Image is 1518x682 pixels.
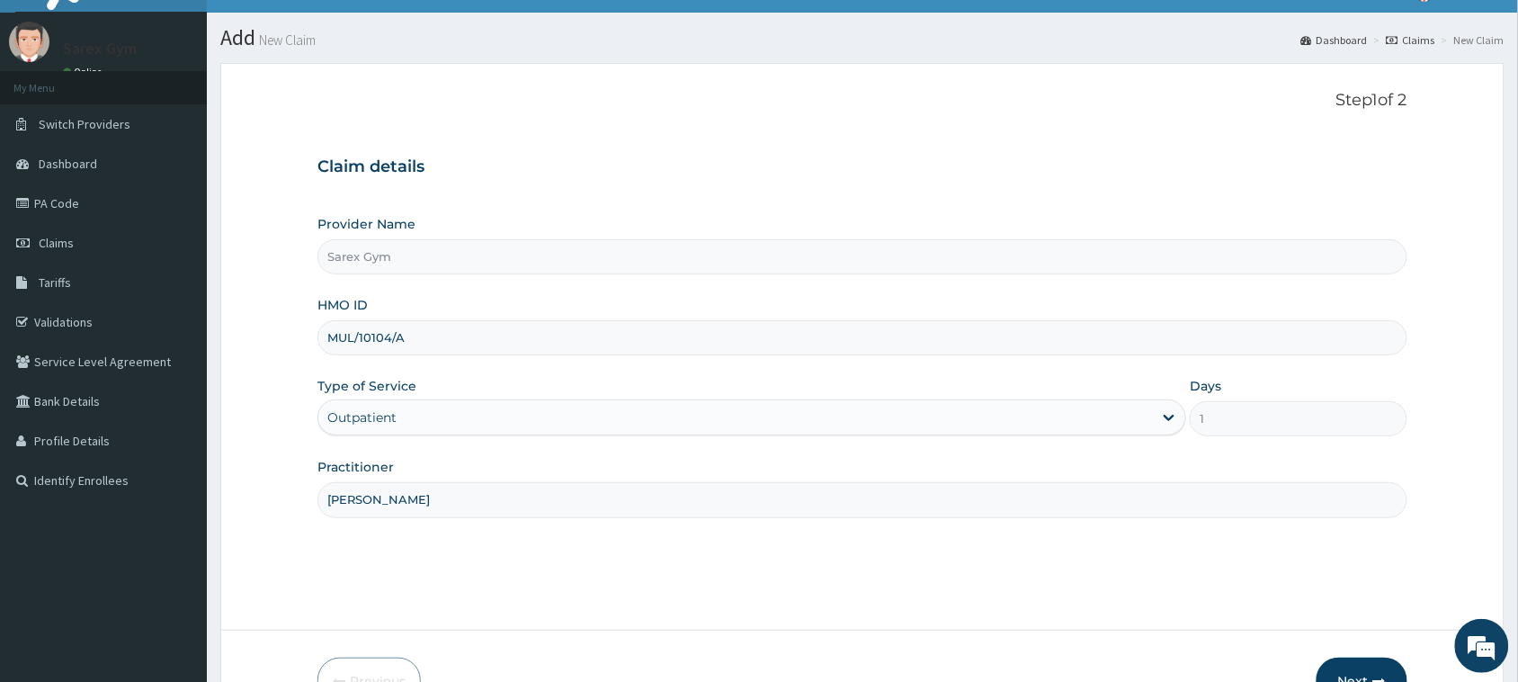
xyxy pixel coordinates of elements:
[39,235,74,251] span: Claims
[39,116,130,132] span: Switch Providers
[39,156,97,172] span: Dashboard
[1190,377,1221,395] label: Days
[33,90,73,135] img: d_794563401_company_1708531726252_794563401
[1387,32,1435,48] a: Claims
[317,377,416,395] label: Type of Service
[255,33,316,47] small: New Claim
[1301,32,1368,48] a: Dashboard
[94,101,302,124] div: Chat with us now
[220,26,1505,49] h1: Add
[317,91,1407,111] p: Step 1 of 2
[317,215,415,233] label: Provider Name
[63,66,106,78] a: Online
[63,40,137,57] p: Sarex Gym
[317,458,394,476] label: Practitioner
[9,491,343,554] textarea: Type your message and hit 'Enter'
[1437,32,1505,48] li: New Claim
[317,482,1407,517] input: Enter Name
[317,157,1407,177] h3: Claim details
[317,320,1407,355] input: Enter HMO ID
[317,296,368,314] label: HMO ID
[9,22,49,62] img: User Image
[39,274,71,291] span: Tariffs
[104,227,248,408] span: We're online!
[295,9,338,52] div: Minimize live chat window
